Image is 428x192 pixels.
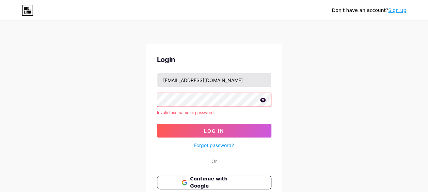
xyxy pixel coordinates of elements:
div: Don't have an account? [332,7,406,14]
div: Login [157,54,271,65]
button: Continue with Google [157,176,271,189]
span: Log In [204,128,224,134]
a: Forgot password? [194,142,234,149]
div: Or [211,158,217,165]
input: Username [157,73,271,87]
button: Log In [157,124,271,138]
div: Invalid username or password. [157,110,271,116]
span: Continue with Google [190,175,246,190]
a: Sign up [388,7,406,13]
